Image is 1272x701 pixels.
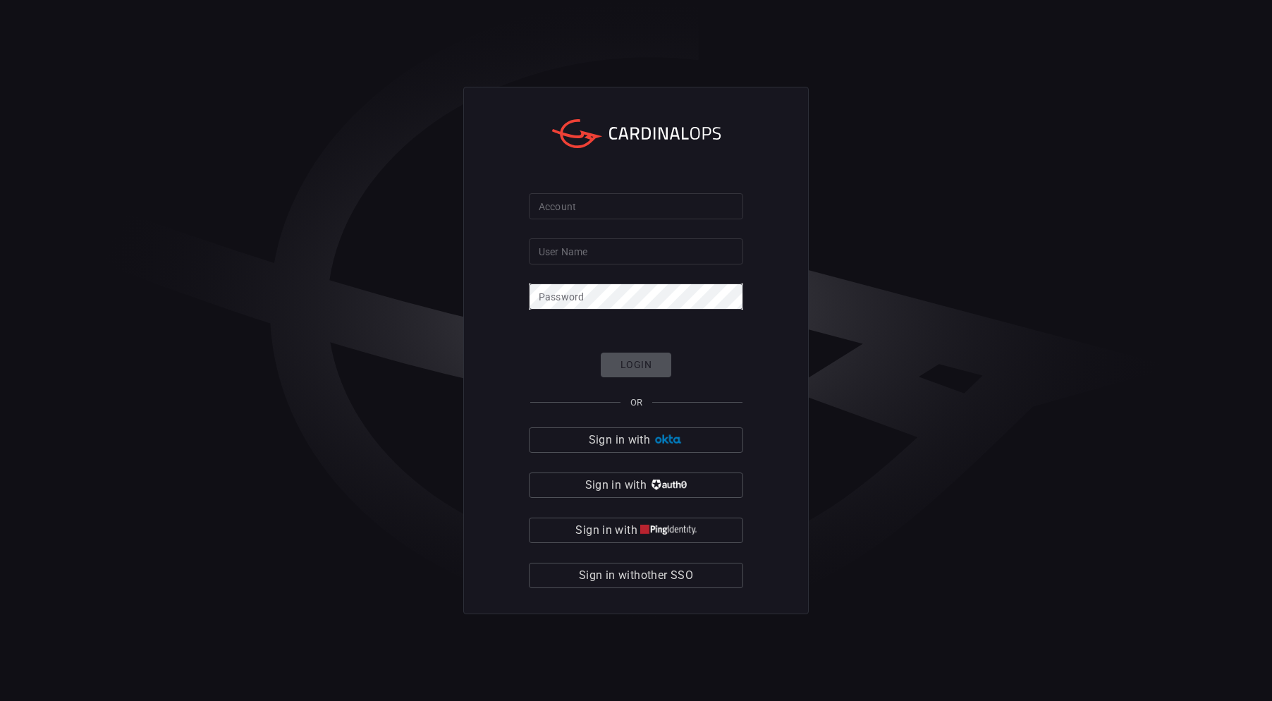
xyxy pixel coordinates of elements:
img: quu4iresuhQAAAABJRU5ErkJggg== [640,525,697,535]
img: Ad5vKXme8s1CQAAAABJRU5ErkJggg== [653,434,683,445]
span: Sign in with [589,430,650,450]
span: OR [630,397,642,408]
input: Type your account [529,193,743,219]
button: Sign in with [529,518,743,543]
button: Sign in withother SSO [529,563,743,588]
button: Sign in with [529,473,743,498]
input: Type your user name [529,238,743,264]
button: Sign in with [529,427,743,453]
span: Sign in with [585,475,647,495]
span: Sign in with [575,520,637,540]
img: vP8Hhh4KuCH8AavWKdZY7RZgAAAAASUVORK5CYII= [649,480,687,490]
span: Sign in with other SSO [579,566,693,585]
